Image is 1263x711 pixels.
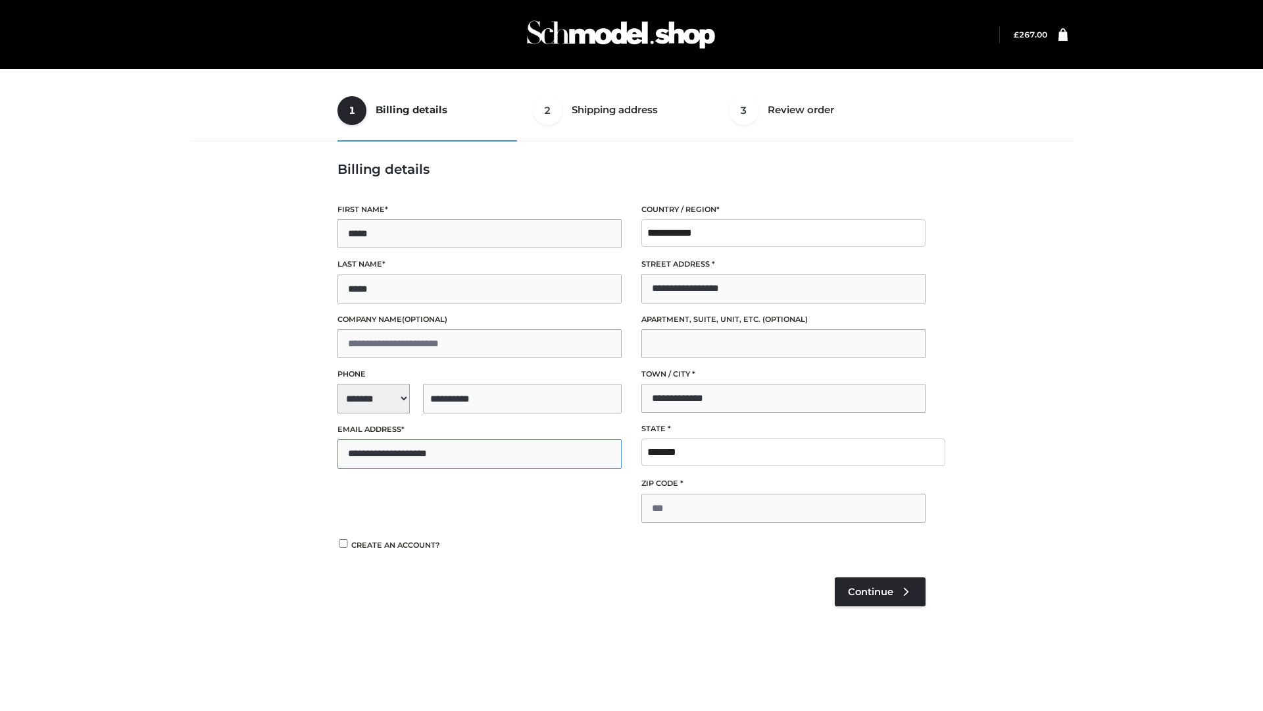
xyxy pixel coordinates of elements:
label: ZIP Code [641,477,926,490]
label: Phone [337,368,622,381]
a: Continue [835,577,926,606]
label: State [641,423,926,435]
img: Schmodel Admin 964 [522,9,720,61]
bdi: 267.00 [1014,30,1047,39]
span: (optional) [762,315,808,324]
a: £267.00 [1014,30,1047,39]
span: (optional) [402,315,447,324]
label: Apartment, suite, unit, etc. [641,313,926,326]
input: Create an account? [337,539,349,548]
label: Company name [337,313,622,326]
label: Email address [337,423,622,436]
span: Create an account? [351,540,440,550]
span: £ [1014,30,1019,39]
label: First name [337,203,622,216]
h3: Billing details [337,161,926,177]
label: Last name [337,258,622,271]
label: Town / City [641,368,926,381]
label: Street address [641,258,926,271]
label: Country / Region [641,203,926,216]
span: Continue [848,586,893,598]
